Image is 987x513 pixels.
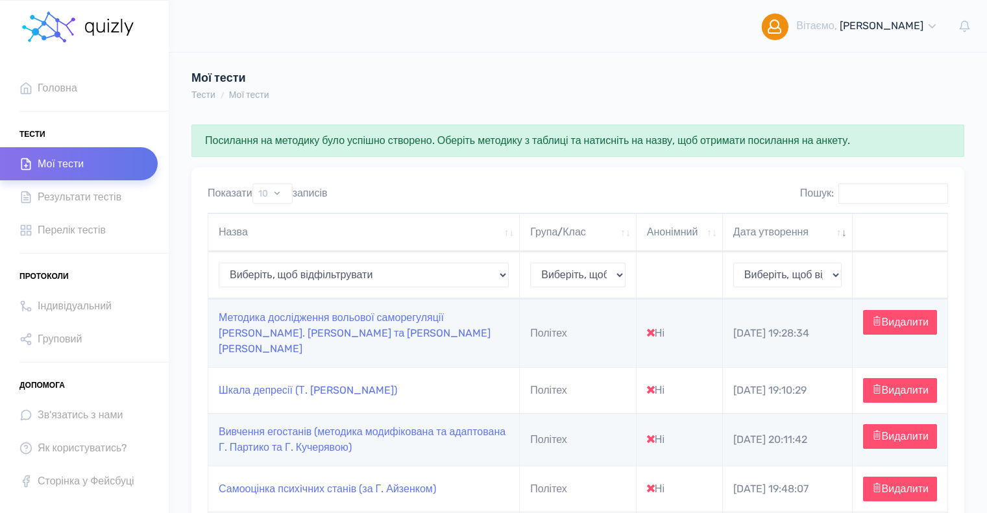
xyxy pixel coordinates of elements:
[252,184,293,204] select: Показатизаписів
[800,184,948,204] label: Пошук:
[637,367,723,413] td: Ні
[219,384,397,396] a: Шкала депресії (Т. [PERSON_NAME])
[219,483,436,495] a: Самооцінка психiчних станiв (за Г. Айзенком)
[38,297,112,315] span: Індивідуальний
[215,88,269,102] li: Мої тести
[208,213,520,252] th: Назва: активувати для сортування стовпців за зростанням
[863,310,937,335] button: Видалити
[838,184,948,204] input: Пошук:
[863,424,937,449] button: Видалити
[19,8,78,47] img: homepage
[637,466,723,512] td: Ні
[38,330,82,348] span: Груповий
[520,413,637,466] td: Політех
[219,425,506,453] a: Вивчення егостанів (методика модифікована та адаптована Г. Партико та Г. Кучерявою)
[520,367,637,413] td: Політех
[723,213,853,252] th: Дата утворення: активувати для сортування стовпців за зростанням
[723,367,853,413] td: [DATE] 19:10:29
[38,155,84,173] span: Мої тести
[723,299,853,367] td: [DATE] 19:28:34
[19,125,45,144] span: Тести
[19,1,136,53] a: homepage homepage
[19,376,65,395] span: Допомога
[863,477,937,501] button: Видалити
[219,311,491,355] a: Методика дослідження вольової саморегуляції [PERSON_NAME]. [PERSON_NAME] та [PERSON_NAME] [PERSON...
[637,213,723,252] th: Анонімний: активувати для сортування стовпців за зростанням
[637,299,723,367] td: Ні
[520,466,637,512] td: Політех
[723,466,853,512] td: [DATE] 19:48:07
[84,19,136,36] img: homepage
[191,125,964,157] div: Посилання на методику було успішно створено. Оберіть методику з таблиці та натисніть на назву, що...
[38,79,77,97] span: Головна
[191,88,215,102] li: Тести
[191,88,269,102] nav: breadcrumb
[191,71,634,86] h4: Мої тести
[208,184,328,204] label: Показати записів
[38,439,127,457] span: Як користуватись?
[863,378,937,403] button: Видалити
[520,299,637,367] td: Політех
[38,221,106,239] span: Перелік тестів
[723,413,853,466] td: [DATE] 20:11:42
[38,406,123,424] span: Зв'язатись з нами
[19,267,69,286] span: Протоколи
[38,472,134,490] span: Сторінка у Фейсбуці
[520,213,637,252] th: Група/Клас: активувати для сортування стовпців за зростанням
[840,19,923,32] span: [PERSON_NAME]
[637,413,723,466] td: Ні
[38,188,121,206] span: Результати тестів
